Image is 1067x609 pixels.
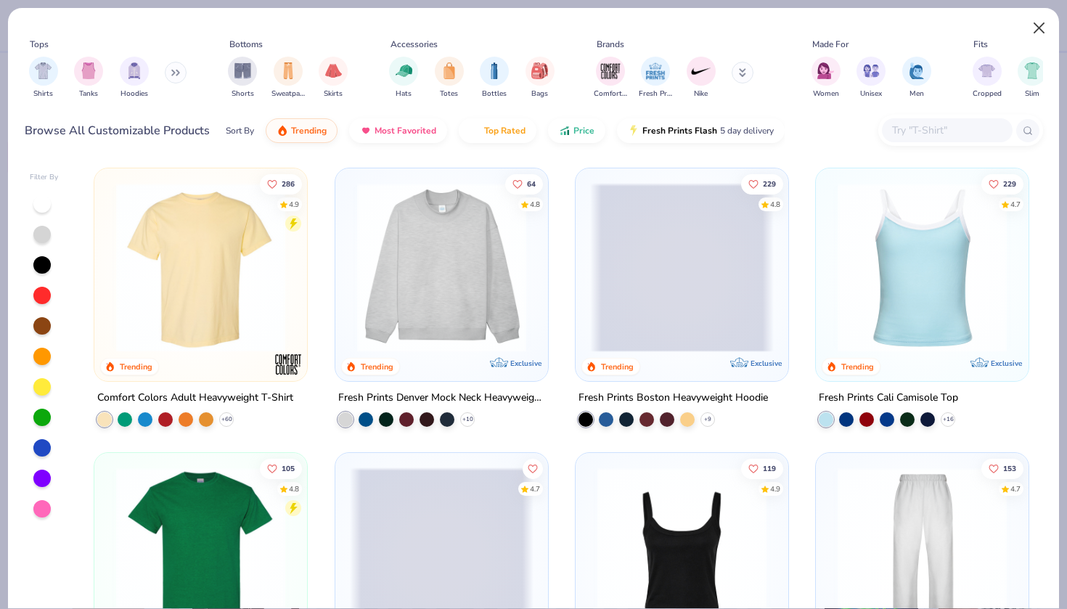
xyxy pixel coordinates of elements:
span: Fresh Prints Flash [642,125,717,136]
div: filter for Tanks [74,57,103,99]
div: Fits [973,38,988,51]
span: Cropped [973,89,1002,99]
button: Like [981,173,1023,194]
button: filter button [120,57,149,99]
span: Sweatpants [271,89,305,99]
div: Brands [597,38,624,51]
div: Tops [30,38,49,51]
div: Fresh Prints Cali Camisole Top [819,389,958,407]
div: Fresh Prints Boston Heavyweight Hoodie [579,389,768,407]
span: Totes [440,89,458,99]
span: 229 [1003,180,1016,187]
div: Filter By [30,172,59,183]
span: Comfort Colors [594,89,627,99]
span: Unisex [860,89,882,99]
span: Hoodies [120,89,148,99]
div: filter for Slim [1018,57,1047,99]
span: Slim [1025,89,1039,99]
span: + 10 [462,415,473,424]
span: 153 [1003,465,1016,473]
img: Shorts Image [234,62,251,79]
button: filter button [228,57,257,99]
span: 64 [526,180,535,187]
span: Tanks [79,89,98,99]
span: 5 day delivery [720,123,774,139]
button: Trending [266,118,338,143]
span: Bottles [482,89,507,99]
div: Browse All Customizable Products [25,122,210,139]
button: Like [741,459,783,479]
span: Exclusive [510,359,541,368]
div: filter for Shirts [29,57,58,99]
img: Sweatpants Image [280,62,296,79]
div: Comfort Colors Adult Heavyweight T-Shirt [97,389,293,407]
div: 4.9 [289,199,299,210]
div: filter for Men [902,57,931,99]
span: 229 [763,180,776,187]
button: filter button [687,57,716,99]
span: 105 [282,465,295,473]
img: Skirts Image [325,62,342,79]
img: TopRated.gif [470,125,481,136]
img: trending.gif [277,125,288,136]
div: Fresh Prints Denver Mock Neck Heavyweight Sweatshirt [338,389,545,407]
button: Like [260,173,302,194]
img: Slim Image [1024,62,1040,79]
span: Nike [694,89,708,99]
span: Skirts [324,89,343,99]
div: filter for Skirts [319,57,348,99]
img: Unisex Image [863,62,880,79]
span: Women [813,89,839,99]
div: 4.8 [770,199,780,210]
img: Bottles Image [486,62,502,79]
div: Sort By [226,124,254,137]
div: filter for Women [812,57,841,99]
span: Fresh Prints [639,89,672,99]
img: Comfort Colors logo [274,350,303,379]
span: Trending [291,125,327,136]
img: Shirts Image [35,62,52,79]
img: Fresh Prints Image [645,60,666,82]
img: a25d9891-da96-49f3-a35e-76288174bf3a [830,183,1014,352]
span: Exclusive [751,359,782,368]
div: Made For [812,38,849,51]
button: Price [548,118,605,143]
img: Comfort Colors Image [600,60,621,82]
div: filter for Hats [389,57,418,99]
button: Top Rated [459,118,536,143]
div: filter for Shorts [228,57,257,99]
span: Price [573,125,594,136]
img: Bags Image [531,62,547,79]
div: 4.7 [1010,484,1021,495]
button: filter button [74,57,103,99]
button: Like [504,173,542,194]
button: filter button [271,57,305,99]
input: Try "T-Shirt" [891,122,1002,139]
button: filter button [389,57,418,99]
button: filter button [857,57,886,99]
div: filter for Cropped [973,57,1002,99]
span: Top Rated [484,125,526,136]
div: filter for Fresh Prints [639,57,672,99]
div: filter for Bags [526,57,555,99]
div: 4.9 [770,484,780,495]
span: Hats [396,89,412,99]
span: + 9 [704,415,711,424]
img: Women Image [817,62,834,79]
button: Like [522,459,542,479]
button: filter button [319,57,348,99]
span: + 60 [221,415,232,424]
img: Hoodies Image [126,62,142,79]
div: 4.8 [529,199,539,210]
button: filter button [973,57,1002,99]
div: filter for Totes [435,57,464,99]
div: Accessories [391,38,438,51]
div: filter for Sweatpants [271,57,305,99]
button: filter button [639,57,672,99]
div: filter for Nike [687,57,716,99]
button: filter button [29,57,58,99]
img: Cropped Image [978,62,995,79]
button: filter button [1018,57,1047,99]
button: Like [741,173,783,194]
img: 029b8af0-80e6-406f-9fdc-fdf898547912 [109,183,293,352]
